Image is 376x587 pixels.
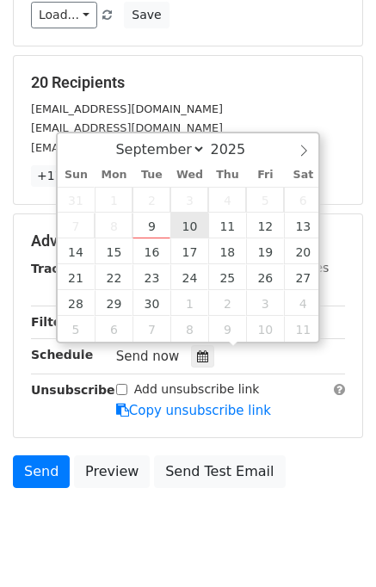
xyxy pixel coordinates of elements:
a: Preview [74,455,150,488]
span: September 19, 2025 [246,238,284,264]
span: October 6, 2025 [95,316,133,342]
span: September 30, 2025 [133,290,170,316]
span: Thu [208,170,246,181]
span: October 2, 2025 [208,290,246,316]
input: Year [206,141,268,158]
span: September 12, 2025 [246,213,284,238]
span: October 11, 2025 [284,316,322,342]
span: Sat [284,170,322,181]
span: October 5, 2025 [58,316,96,342]
span: Sun [58,170,96,181]
span: September 7, 2025 [58,213,96,238]
span: September 10, 2025 [170,213,208,238]
span: August 31, 2025 [58,187,96,213]
span: September 29, 2025 [95,290,133,316]
a: Send [13,455,70,488]
span: September 23, 2025 [133,264,170,290]
span: October 7, 2025 [133,316,170,342]
a: Load... [31,2,97,28]
strong: Filters [31,315,75,329]
span: September 14, 2025 [58,238,96,264]
span: September 2, 2025 [133,187,170,213]
span: Wed [170,170,208,181]
label: Add unsubscribe link [134,380,260,399]
span: Fri [246,170,284,181]
span: Tue [133,170,170,181]
span: October 4, 2025 [284,290,322,316]
small: [EMAIL_ADDRESS][DOMAIN_NAME] [31,141,223,154]
span: September 20, 2025 [284,238,322,264]
span: September 9, 2025 [133,213,170,238]
small: [EMAIL_ADDRESS][DOMAIN_NAME] [31,121,223,134]
iframe: Chat Widget [290,504,376,587]
h5: 20 Recipients [31,73,345,92]
strong: Schedule [31,348,93,361]
span: October 9, 2025 [208,316,246,342]
span: September 24, 2025 [170,264,208,290]
a: +17 more [31,165,103,187]
span: September 26, 2025 [246,264,284,290]
span: October 8, 2025 [170,316,208,342]
span: September 8, 2025 [95,213,133,238]
button: Save [124,2,169,28]
span: September 27, 2025 [284,264,322,290]
span: October 10, 2025 [246,316,284,342]
a: Copy unsubscribe link [116,403,271,418]
span: September 18, 2025 [208,238,246,264]
span: September 21, 2025 [58,264,96,290]
span: Mon [95,170,133,181]
span: September 11, 2025 [208,213,246,238]
h5: Advanced [31,232,345,250]
span: September 1, 2025 [95,187,133,213]
span: September 6, 2025 [284,187,322,213]
span: October 1, 2025 [170,290,208,316]
span: September 22, 2025 [95,264,133,290]
span: September 15, 2025 [95,238,133,264]
a: Send Test Email [154,455,285,488]
strong: Tracking [31,262,89,275]
small: [EMAIL_ADDRESS][DOMAIN_NAME] [31,102,223,115]
span: September 16, 2025 [133,238,170,264]
span: September 28, 2025 [58,290,96,316]
span: September 4, 2025 [208,187,246,213]
span: September 25, 2025 [208,264,246,290]
span: October 3, 2025 [246,290,284,316]
strong: Unsubscribe [31,383,115,397]
span: September 13, 2025 [284,213,322,238]
span: September 17, 2025 [170,238,208,264]
span: Send now [116,349,180,364]
span: September 5, 2025 [246,187,284,213]
span: September 3, 2025 [170,187,208,213]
